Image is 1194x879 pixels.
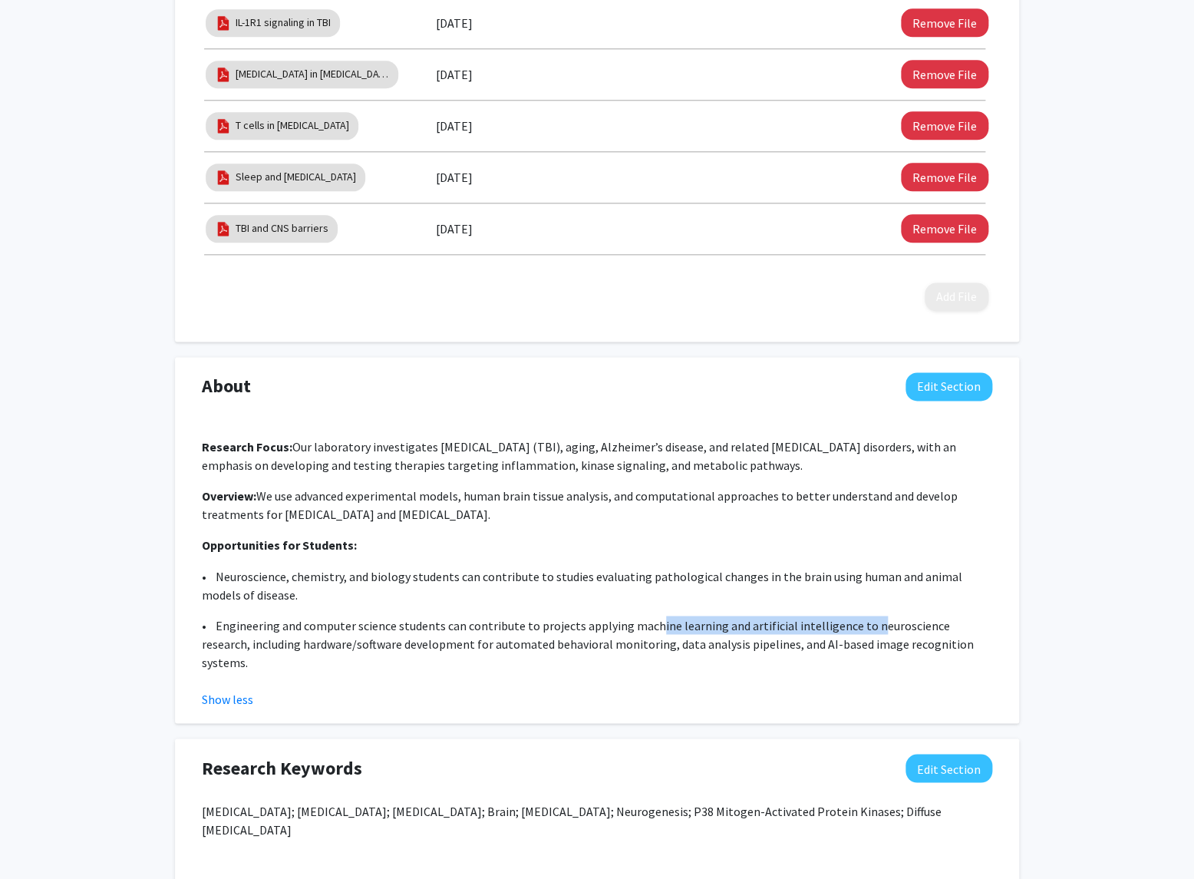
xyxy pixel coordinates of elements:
[202,487,992,524] p: We use advanced experimental models, human brain tissue analysis, and computational approaches to...
[436,216,473,242] label: [DATE]
[202,537,357,553] strong: Opportunities for Students:
[901,163,988,191] button: Remove Sleep and Alzheimer's disease File
[905,754,992,782] button: Edit Research Keywords
[12,810,65,867] iframe: Chat
[901,214,988,243] button: Remove TBI and CNS barriers File
[436,10,473,36] label: [DATE]
[215,66,232,83] img: pdf_icon.png
[236,169,356,185] a: Sleep and [MEDICAL_DATA]
[925,283,988,311] button: Add File
[202,488,256,504] strong: Overview:
[202,754,362,782] span: Research Keywords
[436,61,473,88] label: [DATE]
[215,169,232,186] img: pdf_icon.png
[202,438,992,474] p: Our laboratory investigates [MEDICAL_DATA] (TBI), aging, Alzheimer’s disease, and related [MEDICA...
[236,66,389,82] a: [MEDICAL_DATA] in [MEDICAL_DATA]
[215,220,232,237] img: pdf_icon.png
[202,689,253,708] button: Show less
[905,372,992,401] button: Edit About
[236,15,331,31] a: IL-1R1 signaling in TBI
[202,439,292,454] strong: Research Focus:
[202,616,992,671] p: • Engineering and computer science students can contribute to projects applying machine learning ...
[901,8,988,37] button: Remove IL-1R1 signaling in TBI File
[202,372,251,400] span: About
[901,111,988,140] button: Remove T cells in dementia File
[202,801,992,869] div: [MEDICAL_DATA]; [MEDICAL_DATA]; [MEDICAL_DATA]; Brain; [MEDICAL_DATA]; Neurogenesis; P38 Mitogen-...
[215,117,232,134] img: pdf_icon.png
[236,117,349,134] a: T cells in [MEDICAL_DATA]
[436,113,473,139] label: [DATE]
[236,220,328,236] a: TBI and CNS barriers
[215,15,232,31] img: pdf_icon.png
[436,164,473,190] label: [DATE]
[901,60,988,88] button: Remove Microglia in Alzheimer's disease File
[202,567,992,603] p: • Neuroscience, chemistry, and biology students can contribute to studies evaluating pathological...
